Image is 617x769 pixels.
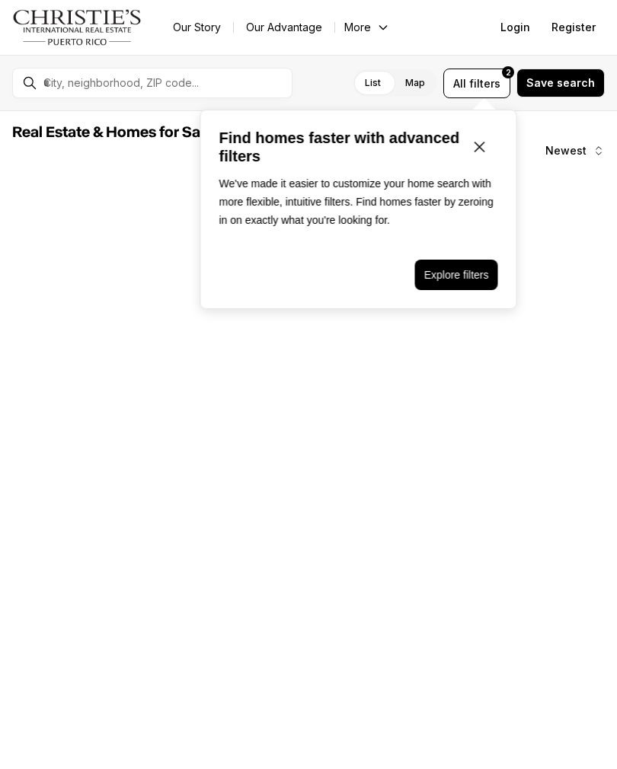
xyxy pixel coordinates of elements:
[453,75,466,91] span: All
[500,21,530,34] span: Login
[161,17,233,38] a: Our Story
[516,69,605,97] button: Save search
[542,12,605,43] button: Register
[219,129,462,165] p: Find homes faster with advanced filters
[491,12,539,43] button: Login
[536,136,614,166] button: Newest
[545,145,587,157] span: Newest
[353,69,393,97] label: List
[462,129,498,165] button: Close popover
[506,66,511,78] span: 2
[551,21,596,34] span: Register
[393,69,437,97] label: Map
[415,260,498,290] button: Explore filters
[234,17,334,38] a: Our Advantage
[469,75,500,91] span: filters
[335,17,399,38] button: More
[219,174,498,229] p: We've made it easier to customize your home search with more flexible, intuitive filters. Find ho...
[12,125,213,140] span: Real Estate & Homes for Sale
[443,69,510,98] button: Allfilters2
[526,77,595,89] span: Save search
[12,9,142,46] img: logo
